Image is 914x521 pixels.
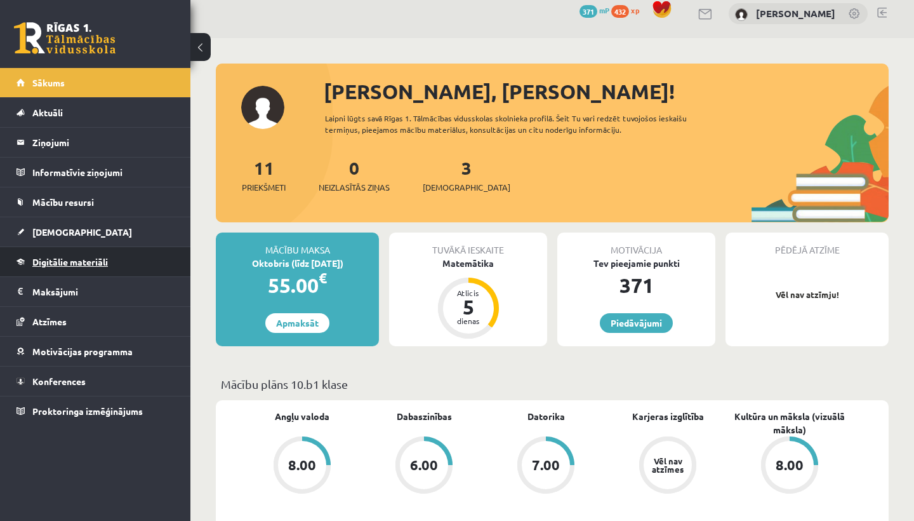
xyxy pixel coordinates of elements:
[241,436,363,496] a: 8.00
[32,256,108,267] span: Digitālie materiāli
[532,458,560,472] div: 7.00
[216,233,379,257] div: Mācību maksa
[410,458,438,472] div: 6.00
[17,247,175,276] a: Digitālie materiāli
[32,316,67,327] span: Atzīmes
[275,410,329,423] a: Angļu valoda
[32,405,143,417] span: Proktoringa izmēģinājums
[17,98,175,127] a: Aktuāli
[732,288,882,301] p: Vēl nav atzīmju!
[325,112,729,135] div: Laipni lūgts savā Rīgas 1. Tālmācības vidusskolas skolnieka profilā. Šeit Tu vari redzēt tuvojošo...
[389,233,547,257] div: Tuvākā ieskaite
[611,5,629,18] span: 432
[599,5,609,15] span: mP
[423,181,510,194] span: [DEMOGRAPHIC_DATA]
[32,128,175,157] legend: Ziņojumi
[288,458,316,472] div: 8.00
[17,158,175,187] a: Informatīvie ziņojumi
[423,156,510,194] a: 3[DEMOGRAPHIC_DATA]
[17,68,175,97] a: Sākums
[632,410,704,423] a: Karjeras izglītība
[449,317,487,325] div: dienas
[449,289,487,297] div: Atlicis
[557,233,715,257] div: Motivācija
[607,436,729,496] a: Vēl nav atzīmes
[32,196,94,208] span: Mācību resursi
[729,436,851,496] a: 8.00
[242,156,286,194] a: 11Priekšmeti
[725,233,889,257] div: Pēdējā atzīme
[17,367,175,396] a: Konferences
[756,7,835,20] a: [PERSON_NAME]
[32,158,175,187] legend: Informatīvie ziņojumi
[17,187,175,217] a: Mācību resursi
[32,346,133,357] span: Motivācijas programma
[17,128,175,157] a: Ziņojumi
[389,257,547,341] a: Matemātika Atlicis 5 dienas
[600,313,673,333] a: Piedāvājumi
[611,5,646,15] a: 432 xp
[319,156,390,194] a: 0Neizlasītās ziņas
[485,436,607,496] a: 7.00
[221,376,884,393] p: Mācību plāns 10.b1 klase
[216,257,379,270] div: Oktobris (līdz [DATE])
[580,5,597,18] span: 371
[14,22,116,54] a: Rīgas 1. Tālmācības vidusskola
[631,5,639,15] span: xp
[17,277,175,306] a: Maksājumi
[363,436,485,496] a: 6.00
[17,217,175,247] a: [DEMOGRAPHIC_DATA]
[557,257,715,270] div: Tev pieejamie punkti
[729,410,851,436] a: Kultūra un māksla (vizuālā māksla)
[527,410,565,423] a: Datorika
[32,226,132,238] span: [DEMOGRAPHIC_DATA]
[397,410,452,423] a: Dabaszinības
[265,313,329,333] a: Apmaksāt
[319,181,390,194] span: Neizlasītās ziņas
[32,77,65,88] span: Sākums
[389,257,547,270] div: Matemātika
[216,270,379,301] div: 55.00
[319,269,327,287] span: €
[17,307,175,336] a: Atzīmes
[449,297,487,317] div: 5
[242,181,286,194] span: Priekšmeti
[32,376,86,387] span: Konferences
[17,396,175,426] a: Proktoringa izmēģinājums
[32,277,175,306] legend: Maksājumi
[324,76,889,107] div: [PERSON_NAME], [PERSON_NAME]!
[17,337,175,366] a: Motivācijas programma
[650,457,685,473] div: Vēl nav atzīmes
[557,270,715,301] div: 371
[735,8,748,21] img: Kristers Caune
[776,458,804,472] div: 8.00
[32,107,63,118] span: Aktuāli
[580,5,609,15] a: 371 mP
